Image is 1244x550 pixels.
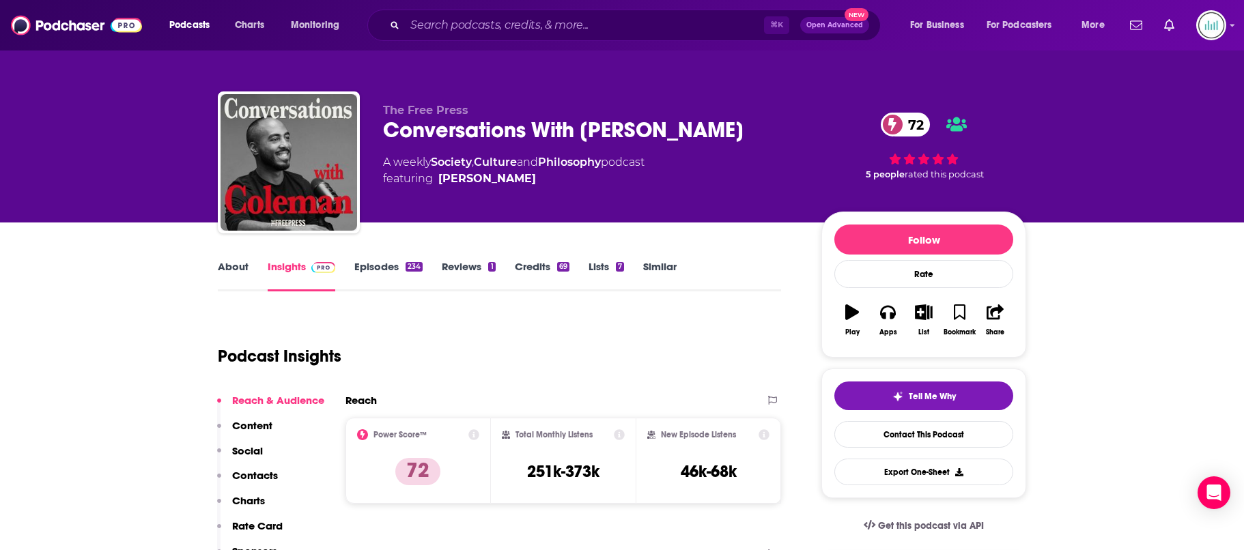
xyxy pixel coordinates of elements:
[380,10,894,41] div: Search podcasts, credits, & more...
[345,394,377,407] h2: Reach
[892,391,903,402] img: tell me why sparkle
[232,469,278,482] p: Contacts
[1198,476,1230,509] div: Open Intercom Messenger
[383,171,645,187] span: featuring
[527,461,599,482] h3: 251k-373k
[834,381,1013,410] button: tell me why sparkleTell Me Why
[1125,14,1148,37] a: Show notifications dropdown
[406,262,423,272] div: 234
[373,430,427,439] h2: Power Score™
[395,458,440,485] p: 72
[515,430,593,439] h2: Total Monthly Listens
[978,14,1072,36] button: open menu
[821,104,1026,188] div: 72 5 peoplerated this podcast
[901,14,981,36] button: open menu
[217,519,283,545] button: Rate Card
[906,295,942,345] button: List
[232,394,324,407] p: Reach & Audience
[870,295,905,345] button: Apps
[268,260,335,291] a: InsightsPodchaser Pro
[845,8,869,21] span: New
[944,328,976,336] div: Bookmark
[217,469,278,494] button: Contacts
[557,262,569,272] div: 69
[1159,14,1180,37] a: Show notifications dropdown
[1082,16,1105,35] span: More
[438,171,536,187] div: [PERSON_NAME]
[515,260,569,291] a: Credits69
[217,394,324,419] button: Reach & Audience
[217,444,263,469] button: Social
[834,225,1013,255] button: Follow
[218,260,249,291] a: About
[894,113,931,136] span: 72
[291,16,339,35] span: Monitoring
[431,156,472,169] a: Society
[589,260,624,291] a: Lists7
[488,262,495,272] div: 1
[806,22,863,29] span: Open Advanced
[405,14,764,36] input: Search podcasts, credits, & more...
[909,391,956,402] span: Tell Me Why
[217,494,265,519] button: Charts
[910,16,964,35] span: For Business
[764,16,789,34] span: ⌘ K
[517,156,538,169] span: and
[383,154,645,187] div: A weekly podcast
[232,444,263,457] p: Social
[217,419,272,444] button: Content
[918,328,929,336] div: List
[643,260,677,291] a: Similar
[11,12,142,38] img: Podchaser - Follow, Share and Rate Podcasts
[845,328,860,336] div: Play
[978,295,1013,345] button: Share
[232,519,283,532] p: Rate Card
[281,14,357,36] button: open menu
[681,461,737,482] h3: 46k-68k
[232,419,272,432] p: Content
[354,260,423,291] a: Episodes234
[160,14,227,36] button: open menu
[987,16,1052,35] span: For Podcasters
[942,295,977,345] button: Bookmark
[472,156,474,169] span: ,
[1196,10,1226,40] span: Logged in as podglomerate
[311,262,335,273] img: Podchaser Pro
[1196,10,1226,40] img: User Profile
[1072,14,1122,36] button: open menu
[169,16,210,35] span: Podcasts
[218,346,341,366] h1: Podcast Insights
[853,509,995,542] a: Get this podcast via API
[442,260,495,291] a: Reviews1
[232,494,265,507] p: Charts
[866,169,905,179] span: 5 people
[986,328,1004,336] div: Share
[834,421,1013,448] a: Contact This Podcast
[661,430,736,439] h2: New Episode Listens
[235,16,264,35] span: Charts
[905,169,984,179] span: rated this podcast
[226,14,272,36] a: Charts
[800,17,869,33] button: Open AdvancedNew
[616,262,624,272] div: 7
[538,156,601,169] a: Philosophy
[879,328,897,336] div: Apps
[221,94,357,231] img: Conversations With Coleman
[834,459,1013,485] button: Export One-Sheet
[834,260,1013,288] div: Rate
[881,113,931,136] a: 72
[878,520,984,532] span: Get this podcast via API
[834,295,870,345] button: Play
[1196,10,1226,40] button: Show profile menu
[474,156,517,169] a: Culture
[383,104,468,117] span: The Free Press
